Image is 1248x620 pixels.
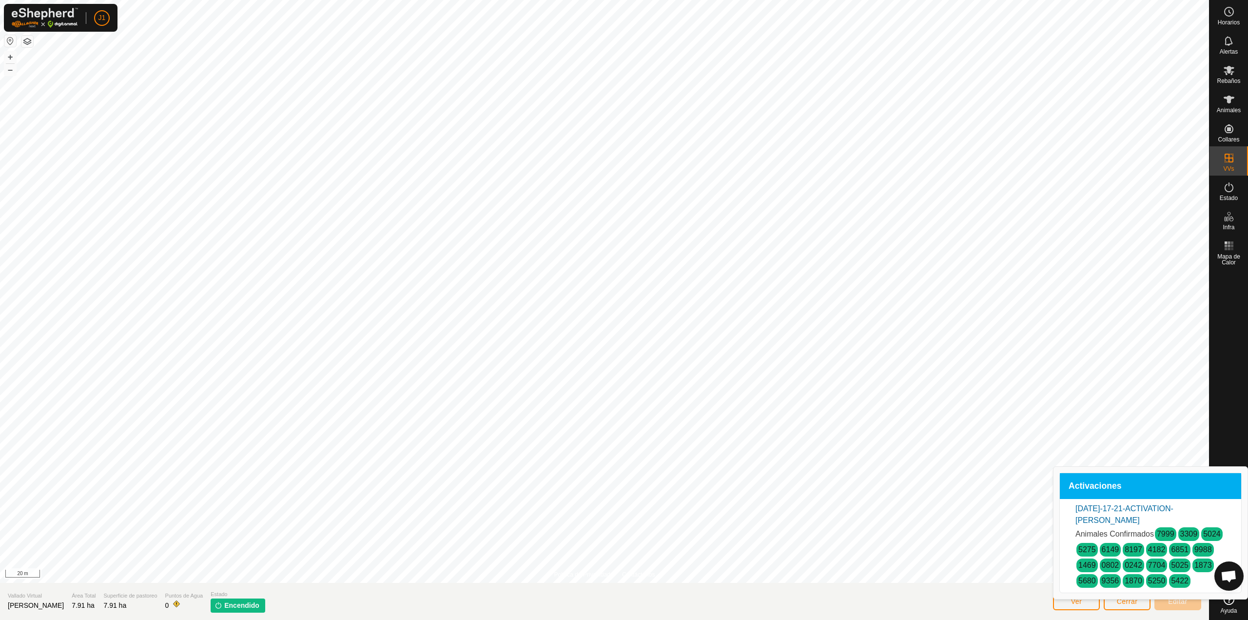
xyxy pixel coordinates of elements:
a: 0802 [1102,561,1119,569]
a: 1870 [1125,577,1142,585]
span: Editar [1168,598,1188,605]
span: Mapa de Calor [1212,254,1246,265]
a: 9988 [1194,545,1212,554]
a: 8197 [1125,545,1142,554]
a: 5025 [1171,561,1189,569]
span: Área Total [72,592,96,600]
a: 5275 [1078,545,1096,554]
a: [DATE]-17-21-ACTIVATION-[PERSON_NAME] [1075,504,1173,524]
span: J1 [98,13,106,23]
a: 1873 [1194,561,1212,569]
span: Ver [1071,598,1082,605]
span: Encendido [224,600,259,611]
span: Alertas [1220,49,1238,55]
a: 0242 [1125,561,1142,569]
a: 6149 [1102,545,1119,554]
a: 3309 [1180,530,1198,538]
a: Ayuda [1209,590,1248,618]
span: VVs [1223,166,1234,172]
span: Vallado Virtual [8,592,64,600]
span: Animales [1217,107,1241,113]
span: 0 [165,601,169,609]
span: 7.91 ha [72,601,95,609]
span: Cerrar [1117,598,1138,605]
span: Animales Confirmados [1075,530,1154,538]
button: Ver [1053,593,1100,610]
span: Horarios [1218,20,1240,25]
span: Ayuda [1221,608,1237,614]
button: Capas del Mapa [21,36,33,47]
span: Superficie de pastoreo [103,592,157,600]
img: Logo Gallagher [12,8,78,28]
a: Política de Privacidad [554,570,610,579]
a: 7999 [1157,530,1174,538]
a: 1469 [1078,561,1096,569]
span: Estado [1220,195,1238,201]
span: 7.91 ha [103,601,126,609]
a: 9356 [1102,577,1119,585]
a: 5250 [1148,577,1166,585]
span: Activaciones [1069,482,1122,491]
a: 7704 [1148,561,1166,569]
a: 5024 [1203,530,1221,538]
a: 5680 [1078,577,1096,585]
a: Contáctenos [622,570,655,579]
button: Editar [1154,593,1201,610]
span: Estado [211,590,265,599]
span: Rebaños [1217,78,1240,84]
button: + [4,51,16,63]
span: Collares [1218,137,1239,142]
div: Chat abierto [1214,561,1244,591]
button: Restablecer Mapa [4,35,16,47]
a: 6851 [1171,545,1189,554]
span: Puntos de Agua [165,592,203,600]
button: Cerrar [1104,593,1150,610]
span: [PERSON_NAME] [8,601,64,609]
img: encender [214,601,222,609]
button: – [4,64,16,76]
a: 5422 [1171,577,1189,585]
a: 4182 [1148,545,1166,554]
span: Infra [1223,224,1234,230]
